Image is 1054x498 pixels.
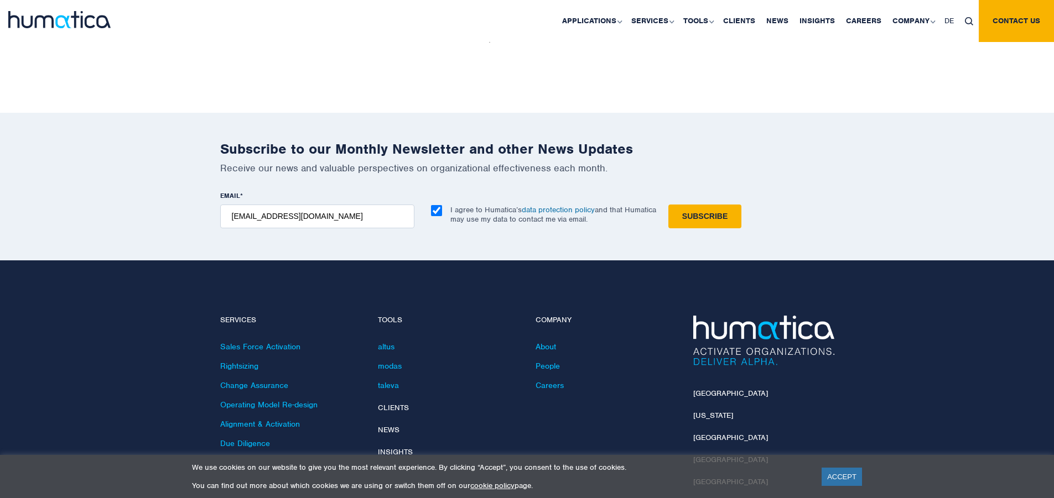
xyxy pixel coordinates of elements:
[220,380,288,390] a: Change Assurance
[822,468,862,486] a: ACCEPT
[220,316,361,325] h4: Services
[431,205,442,216] input: I agree to Humatica’sdata protection policyand that Humatica may use my data to contact me via em...
[378,361,402,371] a: modas
[378,403,409,412] a: Clients
[378,316,519,325] h4: Tools
[220,205,414,228] input: name@company.com
[536,342,556,352] a: About
[220,438,270,448] a: Due Diligence
[8,11,111,28] img: logo
[220,400,318,410] a: Operating Model Re-design
[378,447,413,457] a: Insights
[693,433,768,442] a: [GEOGRAPHIC_DATA]
[536,316,677,325] h4: Company
[965,17,973,25] img: search_icon
[220,419,300,429] a: Alignment & Activation
[378,425,399,434] a: News
[220,162,834,174] p: Receive our news and valuable perspectives on organizational effectiveness each month.
[536,380,564,390] a: Careers
[693,389,768,398] a: [GEOGRAPHIC_DATA]
[536,361,560,371] a: People
[220,191,240,200] span: EMAIL
[378,342,394,352] a: altus
[378,380,399,390] a: taleva
[470,481,515,490] a: cookie policy
[192,463,808,472] p: We use cookies on our website to give you the most relevant experience. By clicking “Accept”, you...
[522,205,595,214] a: data protection policy
[944,16,954,25] span: DE
[668,205,741,228] input: Subscribe
[220,140,834,158] h2: Subscribe to our Monthly Newsletter and other News Updates
[693,411,733,420] a: [US_STATE]
[450,205,656,224] p: I agree to Humatica’s and that Humatica may use my data to contact me via email.
[220,361,258,371] a: Rightsizing
[220,342,300,352] a: Sales Force Activation
[693,316,834,365] img: Humatica
[192,481,808,490] p: You can find out more about which cookies we are using or switch them off on our page.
